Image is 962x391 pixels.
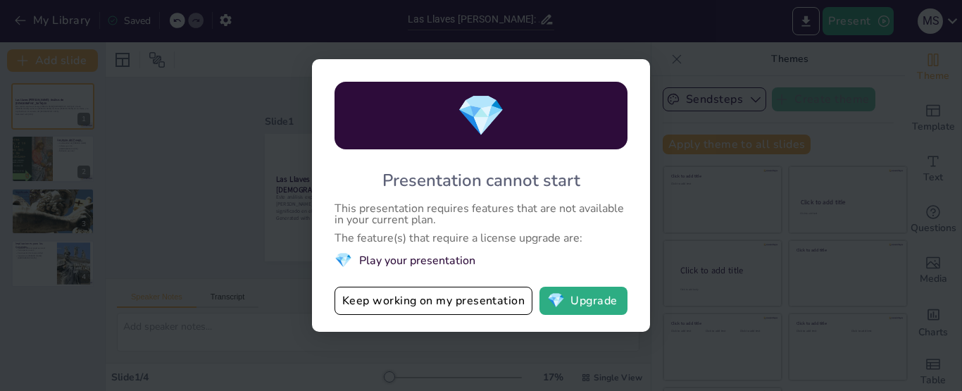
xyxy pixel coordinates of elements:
div: Presentation cannot start [382,169,580,192]
div: The feature(s) that require a license upgrade are: [335,232,627,244]
li: Play your presentation [335,251,627,270]
div: This presentation requires features that are not available in your current plan. [335,203,627,225]
span: diamond [547,294,565,308]
button: diamondUpgrade [539,287,627,315]
span: diamond [456,89,506,143]
span: diamond [335,251,352,270]
button: Keep working on my presentation [335,287,532,315]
